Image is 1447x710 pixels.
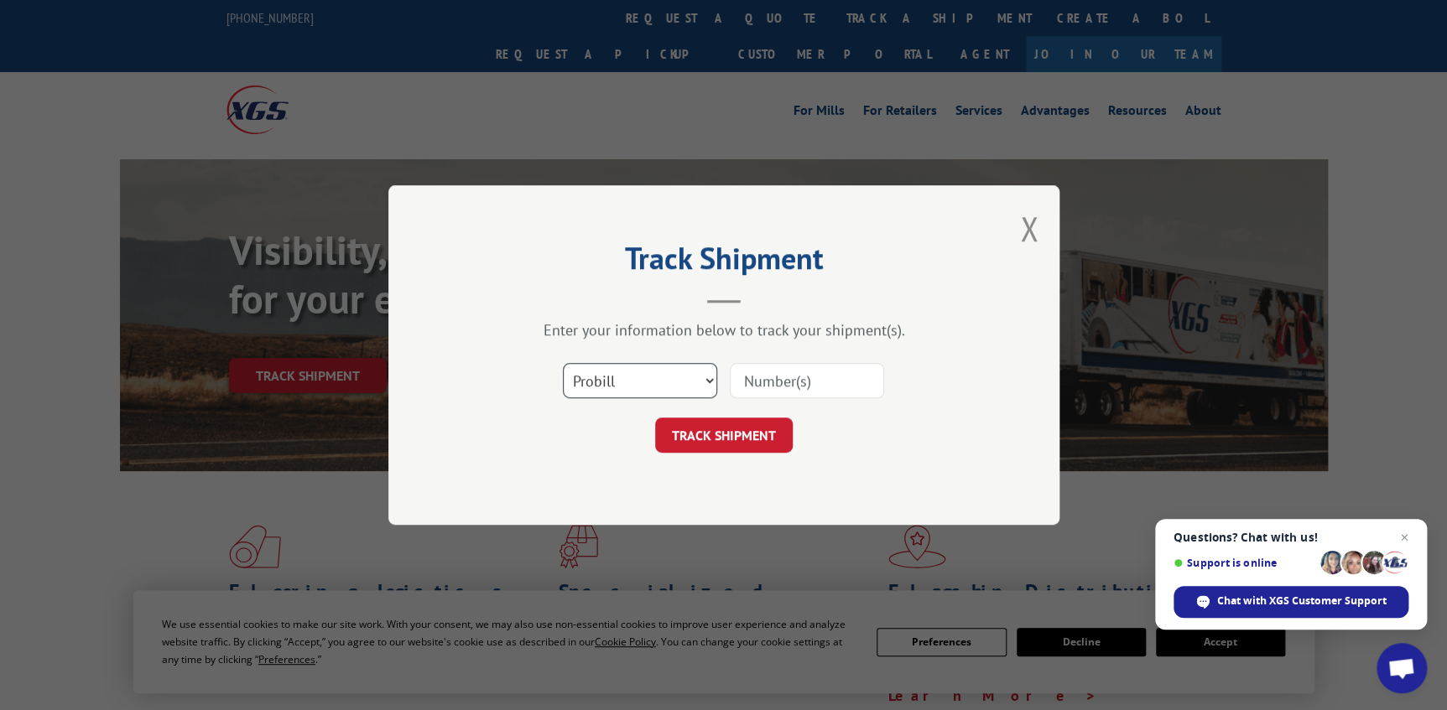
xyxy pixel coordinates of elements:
[1377,643,1427,693] div: Open chat
[1174,586,1408,618] div: Chat with XGS Customer Support
[1394,527,1414,547] span: Close chat
[472,246,976,278] h2: Track Shipment
[730,363,884,398] input: Number(s)
[655,417,793,453] button: TRACK SHIPMENT
[1174,531,1408,544] span: Questions? Chat with us!
[1217,593,1387,609] span: Chat with XGS Customer Support
[1174,557,1314,569] span: Support is online
[1020,206,1038,251] button: Close modal
[472,320,976,339] div: Enter your information below to track your shipment(s).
